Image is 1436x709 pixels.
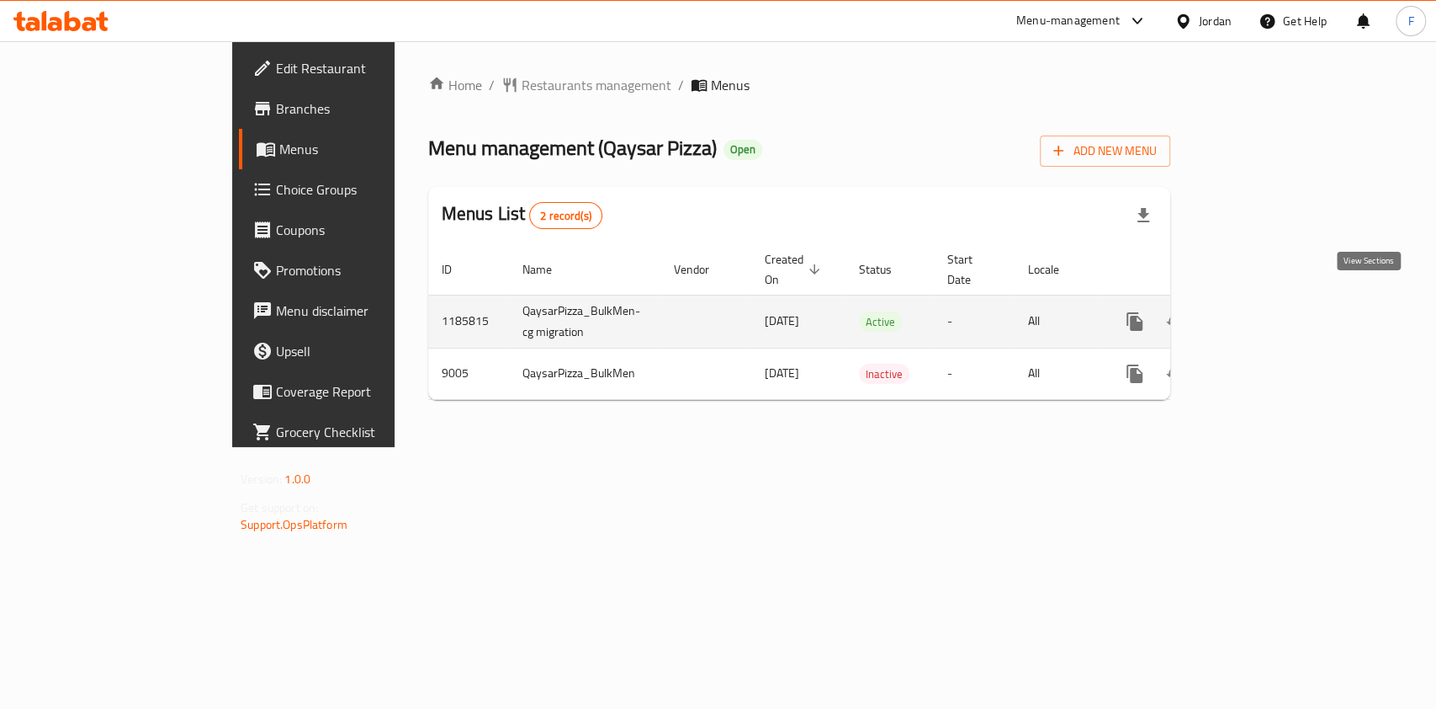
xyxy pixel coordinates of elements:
span: ID [442,259,474,280]
nav: breadcrumb [428,75,1170,95]
div: Menu-management [1016,11,1120,31]
span: Coupons [276,220,458,240]
span: Start Date [947,249,994,290]
div: Active [859,312,902,332]
table: enhanced table [428,244,1290,400]
span: Menu disclaimer [276,301,458,321]
a: Grocery Checklist [239,412,472,452]
span: [DATE] [765,310,799,332]
button: Change Status [1155,301,1195,342]
span: Inactive [859,365,909,384]
button: Add New Menu [1040,136,1170,167]
span: 1.0.0 [284,468,310,490]
span: Status [859,259,914,280]
span: Menus [279,139,458,159]
a: Promotions [239,250,472,291]
a: Menu disclaimer [239,291,472,331]
a: Choice Groups [239,169,472,210]
li: / [678,75,684,95]
td: QaysarPizza_BulkMen-cg migration [509,295,660,348]
td: - [934,295,1015,348]
a: Coverage Report [239,371,472,412]
h2: Menus List [442,201,602,229]
td: - [934,348,1015,399]
span: Locale [1028,259,1081,280]
button: more [1115,301,1155,342]
a: Upsell [239,331,472,371]
span: Vendor [674,259,731,280]
a: Menus [239,129,472,169]
span: Created On [765,249,825,290]
span: Name [522,259,574,280]
a: Edit Restaurant [239,48,472,88]
span: Branches [276,99,458,119]
span: Add New Menu [1053,141,1157,162]
div: Open [723,140,762,160]
span: Upsell [276,341,458,361]
a: Branches [239,88,472,129]
button: Change Status [1155,354,1195,394]
span: Coverage Report [276,381,458,402]
div: Export file [1123,195,1163,236]
div: Jordan [1199,12,1232,30]
span: F [1407,12,1413,30]
td: All [1015,295,1101,348]
td: All [1015,348,1101,399]
span: Promotions [276,260,458,280]
li: / [489,75,495,95]
th: Actions [1101,244,1290,296]
span: Version: [241,468,282,490]
span: Active [859,312,902,332]
span: Restaurants management [522,75,671,95]
span: Open [723,142,762,157]
span: Menu management ( Qaysar Pizza ) [428,129,717,167]
a: Support.OpsPlatform [241,514,347,536]
span: 2 record(s) [530,208,601,224]
span: Get support on: [241,497,318,519]
span: [DATE] [765,362,799,384]
button: more [1115,354,1155,394]
span: Menus [711,75,750,95]
span: Choice Groups [276,179,458,200]
div: Total records count [529,202,602,229]
span: Edit Restaurant [276,58,458,78]
a: Coupons [239,210,472,250]
a: Restaurants management [501,75,671,95]
span: Grocery Checklist [276,422,458,442]
td: QaysarPizza_BulkMen [509,348,660,399]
